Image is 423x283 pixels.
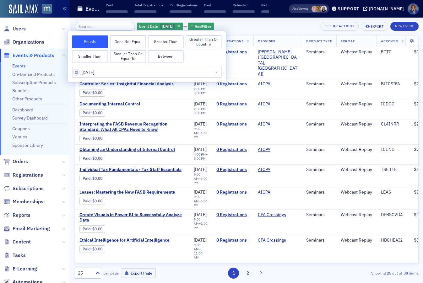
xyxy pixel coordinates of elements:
span: ‌ [261,10,283,13]
span: Dee Sullivan [312,6,318,12]
div: TSE.ITF [381,167,405,173]
a: 0 Registrations [216,121,249,127]
div: Support [338,6,359,12]
span: : [83,199,92,203]
span: [DATE] [194,237,207,243]
span: : [83,227,92,231]
span: Provider [258,39,275,43]
span: ‌ [134,10,156,13]
div: Paid: 0 - $0 [79,225,105,233]
button: Between [148,50,184,63]
a: Events [12,63,26,69]
span: Event Date [139,24,158,29]
a: Users [3,25,26,32]
span: $0.00 [92,247,102,251]
span: : [83,176,92,181]
div: LEAS [381,190,405,195]
a: AICPA [258,190,270,195]
button: Close [213,67,222,78]
time: 9:00 AM [194,126,200,135]
span: Interpreting the FASB Revenue Recognition Standard: What All CPAs Need to Know [79,121,185,132]
div: Seminars [306,167,332,173]
span: : [83,90,92,95]
a: Paid [83,156,90,161]
time: 2:00 PM [194,87,206,91]
label: per page [103,270,119,276]
time: 9:00 AM [194,172,200,181]
time: 1:00 PM [194,131,207,139]
span: AICPA [258,101,297,107]
button: [DOMAIN_NAME] [363,7,406,11]
span: : [83,156,92,161]
div: Seminars [306,190,332,195]
time: 1:00 PM [194,221,207,230]
a: Paid [83,176,90,181]
div: Paid: 0 - $0 [79,155,105,162]
time: 9:00 AM [194,195,200,203]
a: 0 Registrations [216,190,249,195]
div: Paid: 0 - $0 [79,135,105,142]
div: Paid: 0 - $0 [79,109,105,117]
a: AICPA [258,167,270,173]
div: 25 [78,270,92,276]
span: $0.00 [92,227,102,231]
span: Obtaining an Understanding of Internal Control [79,147,185,152]
a: Subscription Products [12,80,56,85]
a: Bundles [12,88,29,93]
a: Venues [12,134,27,140]
a: E-Learning [3,265,37,272]
span: Events & Products [13,52,54,59]
h1: Events [85,5,100,13]
a: Survey Dashboard [12,115,48,121]
a: 0 Registrations [216,101,249,107]
div: Webcast Replay [341,81,372,87]
span: Registrations [13,172,43,179]
a: New Event [390,23,419,29]
div: Webcast Replay [341,101,372,107]
span: Subscriptions [13,185,44,192]
a: Paid [83,110,90,115]
a: Subscriptions [3,185,44,192]
div: Webcast Replay [341,147,372,152]
span: Email Marketing [13,225,50,232]
div: – [194,195,208,207]
span: AICPA [258,121,297,127]
span: Add Filter [195,24,211,29]
div: CL4INRR [381,121,405,127]
time: 5:00 PM [194,176,207,185]
span: Profile [408,3,419,14]
a: Paid [83,199,90,203]
span: Registrations [216,39,244,43]
span: : [83,247,92,251]
a: CPA Crossings [258,238,286,243]
a: Tasks [3,252,26,259]
button: Greater Than or Equal To [186,35,222,48]
img: SailAMX [42,4,52,14]
span: Product Type [306,39,332,43]
span: AICPA [258,167,297,173]
span: E-Learning [13,265,37,272]
a: Ethical Intelligence for Artificial Intelligence [79,238,185,243]
div: Seminars [306,121,332,127]
div: – [194,243,208,260]
span: Format [341,39,355,43]
div: – [194,173,208,185]
div: Paid: 0 - $0 [79,175,105,182]
span: $0.00 [92,176,102,181]
div: – [194,87,208,95]
a: 9 Registrations [216,49,249,55]
a: Sponsor Library [12,142,43,148]
div: Export [371,25,383,28]
a: Documenting Internal Control [79,101,185,107]
div: ECTC [381,49,405,55]
span: : [83,110,92,115]
a: View Homepage [38,4,52,15]
p: Total Registrations [134,3,163,7]
span: [DATE] [194,147,207,152]
a: 0 Registrations [216,147,249,152]
input: MM/DD/YYYY [72,67,222,78]
button: 2 [242,268,253,279]
a: Leases: Mastering the New FASB Requirements [79,190,185,195]
span: Kelly Brown [320,6,327,12]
